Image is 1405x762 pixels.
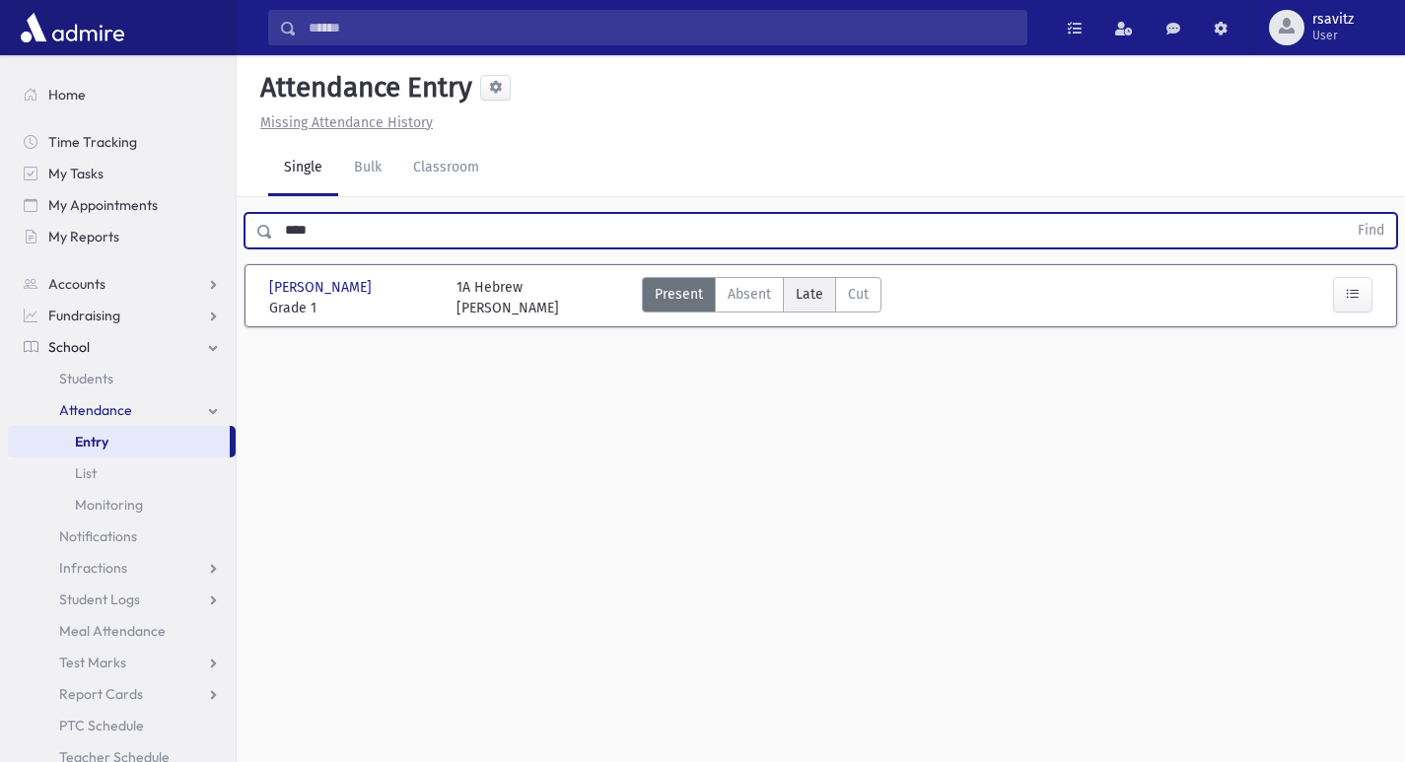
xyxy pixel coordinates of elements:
[59,654,126,671] span: Test Marks
[8,647,236,678] a: Test Marks
[655,284,703,305] span: Present
[59,401,132,419] span: Attendance
[8,489,236,520] a: Monitoring
[8,426,230,457] a: Entry
[8,268,236,300] a: Accounts
[8,363,236,394] a: Students
[252,71,472,104] h5: Attendance Entry
[297,10,1026,45] input: Search
[338,141,397,196] a: Bulk
[59,590,140,608] span: Student Logs
[59,685,143,703] span: Report Cards
[8,457,236,489] a: List
[48,165,104,182] span: My Tasks
[1312,12,1354,28] span: rsavitz
[59,527,137,545] span: Notifications
[48,196,158,214] span: My Appointments
[457,277,559,318] div: 1A Hebrew [PERSON_NAME]
[59,717,144,734] span: PTC Schedule
[397,141,495,196] a: Classroom
[260,114,433,131] u: Missing Attendance History
[48,228,119,245] span: My Reports
[8,710,236,741] a: PTC Schedule
[8,394,236,426] a: Attendance
[16,8,129,47] img: AdmirePro
[8,331,236,363] a: School
[8,300,236,331] a: Fundraising
[252,114,433,131] a: Missing Attendance History
[8,126,236,158] a: Time Tracking
[59,559,127,577] span: Infractions
[48,133,137,151] span: Time Tracking
[8,678,236,710] a: Report Cards
[269,277,376,298] span: [PERSON_NAME]
[728,284,771,305] span: Absent
[268,141,338,196] a: Single
[8,221,236,252] a: My Reports
[8,520,236,552] a: Notifications
[48,338,90,356] span: School
[642,277,881,318] div: AttTypes
[48,86,86,104] span: Home
[59,370,113,387] span: Students
[75,433,108,450] span: Entry
[75,464,97,482] span: List
[8,189,236,221] a: My Appointments
[8,552,236,584] a: Infractions
[1346,214,1396,247] button: Find
[8,584,236,615] a: Student Logs
[269,298,437,318] span: Grade 1
[48,275,105,293] span: Accounts
[48,307,120,324] span: Fundraising
[8,615,236,647] a: Meal Attendance
[8,79,236,110] a: Home
[75,496,143,514] span: Monitoring
[1312,28,1354,43] span: User
[796,284,823,305] span: Late
[59,622,166,640] span: Meal Attendance
[848,284,869,305] span: Cut
[8,158,236,189] a: My Tasks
